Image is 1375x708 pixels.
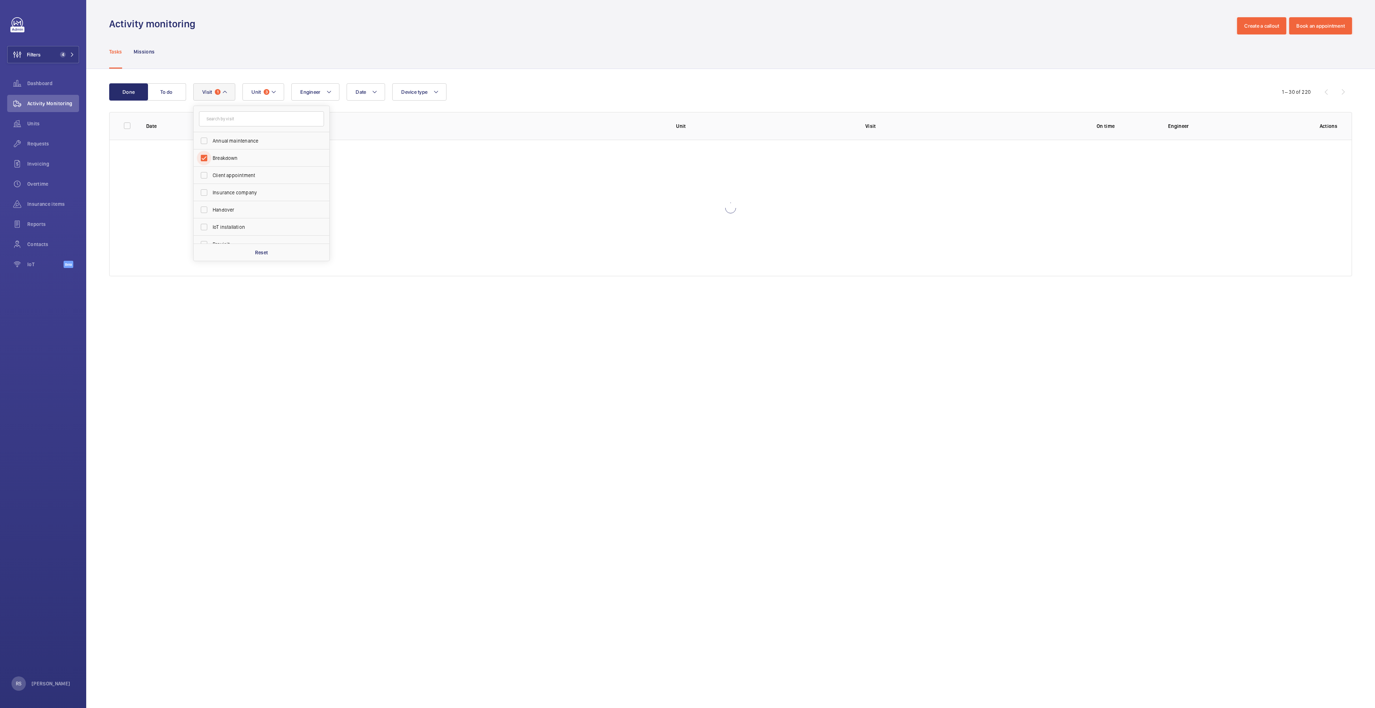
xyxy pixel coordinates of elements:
[193,83,235,101] button: Visit1
[1237,17,1286,34] button: Create a callout
[356,89,366,95] span: Date
[27,261,64,268] span: IoT
[27,200,79,208] span: Insurance items
[27,140,79,147] span: Requests
[1289,17,1352,34] button: Book an appointment
[213,172,311,179] span: Client appointment
[1055,122,1157,130] p: On time
[1320,122,1337,130] p: Actions
[27,80,79,87] span: Dashboard
[251,89,261,95] span: Unit
[865,122,1043,130] p: Visit
[213,206,311,213] span: Handover
[392,83,446,101] button: Device type
[134,48,155,55] p: Missions
[27,180,79,188] span: Overtime
[213,189,311,196] span: Insurance company
[27,100,79,107] span: Activity Monitoring
[27,51,41,58] span: Filters
[213,241,311,248] span: Previsit
[297,122,665,130] p: Address
[1282,88,1311,96] div: 1 – 30 of 220
[60,52,66,57] span: 4
[300,89,320,95] span: Engineer
[109,48,122,55] p: Tasks
[64,261,73,268] span: Beta
[27,241,79,248] span: Contacts
[27,221,79,228] span: Reports
[7,46,79,63] button: Filters4
[401,89,427,95] span: Device type
[32,680,70,687] p: [PERSON_NAME]
[255,249,268,256] p: Reset
[1168,122,1308,130] p: Engineer
[202,89,212,95] span: Visit
[27,160,79,167] span: Invoicing
[213,137,311,144] span: Annual maintenance
[146,122,286,130] p: Date
[676,122,854,130] p: Unit
[215,89,221,95] span: 1
[27,120,79,127] span: Units
[16,680,22,687] p: RS
[347,83,385,101] button: Date
[109,83,148,101] button: Done
[213,154,311,162] span: Breakdown
[291,83,339,101] button: Engineer
[242,83,284,101] button: Unit3
[213,223,311,231] span: IoT installation
[199,111,324,126] input: Search by visit
[264,89,269,95] span: 3
[147,83,186,101] button: To do
[109,17,200,31] h1: Activity monitoring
